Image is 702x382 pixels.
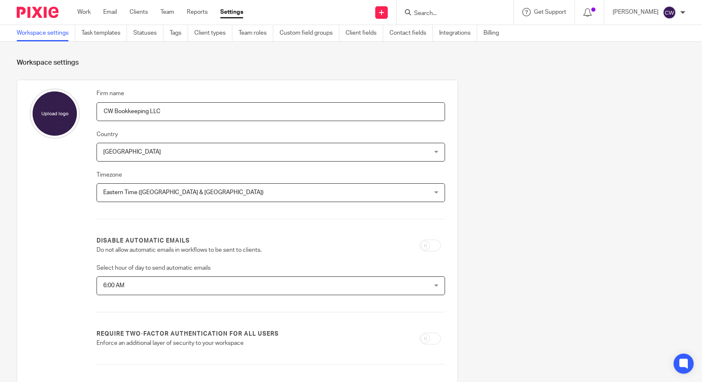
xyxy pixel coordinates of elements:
[17,7,58,18] img: Pixie
[97,246,325,254] p: Do not allow automatic emails in workflows to be sent to clients.
[389,25,433,41] a: Contact fields
[187,8,208,16] a: Reports
[81,25,127,41] a: Task templates
[97,339,325,347] p: Enforce an additional layer of security to your workspace
[613,8,659,16] p: [PERSON_NAME]
[103,8,117,16] a: Email
[160,8,174,16] a: Team
[17,58,685,67] h1: Workspace settings
[130,8,148,16] a: Clients
[346,25,383,41] a: Client fields
[103,190,264,195] span: Eastern Time ([GEOGRAPHIC_DATA] & [GEOGRAPHIC_DATA])
[97,89,124,98] label: Firm name
[194,25,232,41] a: Client types
[103,283,125,288] span: 6:00 AM
[103,149,161,155] span: [GEOGRAPHIC_DATA]
[239,25,273,41] a: Team roles
[170,25,188,41] a: Tags
[97,130,118,139] label: Country
[413,10,488,18] input: Search
[97,171,122,179] label: Timezone
[97,102,445,121] input: Name of your firm
[663,6,676,19] img: svg%3E
[17,25,75,41] a: Workspace settings
[133,25,163,41] a: Statuses
[97,330,279,338] label: Require two-factor authentication for all users
[280,25,339,41] a: Custom field groups
[97,237,190,245] label: Disable automatic emails
[534,9,566,15] span: Get Support
[439,25,477,41] a: Integrations
[97,264,211,272] label: Select hour of day to send automatic emails
[483,25,505,41] a: Billing
[220,8,243,16] a: Settings
[77,8,91,16] a: Work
